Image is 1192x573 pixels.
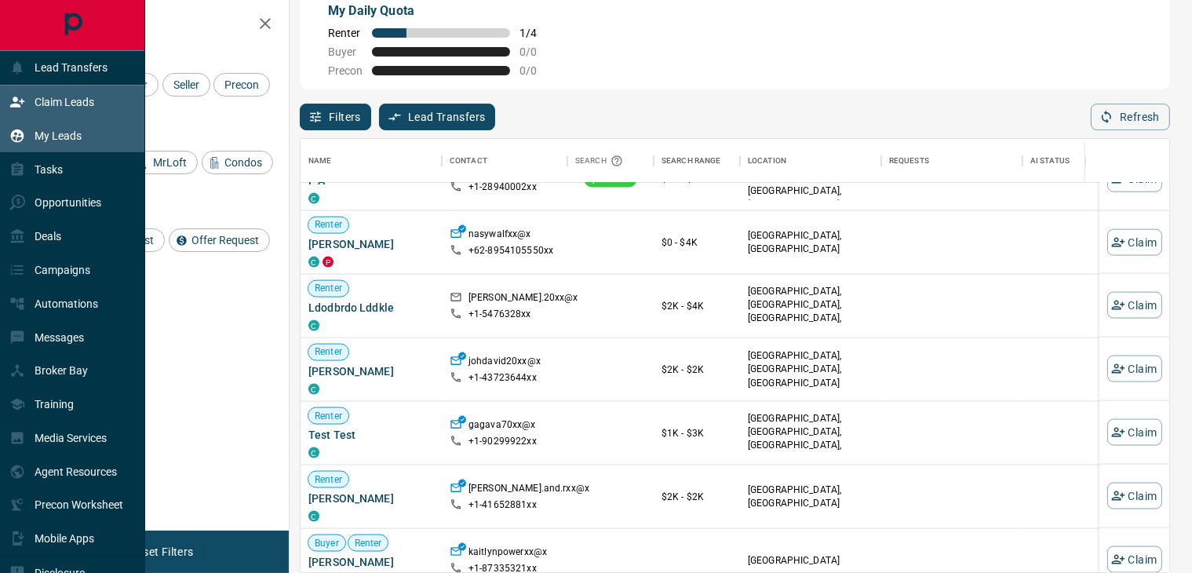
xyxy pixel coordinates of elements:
[1107,165,1162,192] button: Claim
[169,228,270,252] div: Offer Request
[162,73,210,97] div: Seller
[748,139,786,183] div: Location
[50,16,273,35] h2: Filters
[748,158,873,212] p: [GEOGRAPHIC_DATA], [GEOGRAPHIC_DATA], [GEOGRAPHIC_DATA], [GEOGRAPHIC_DATA]
[519,64,554,77] span: 0 / 0
[301,139,442,183] div: Name
[202,151,273,174] div: Condos
[308,363,434,379] span: [PERSON_NAME]
[308,409,348,422] span: Renter
[468,482,589,498] p: [PERSON_NAME].and.rxx@x
[348,536,388,549] span: Renter
[442,139,567,183] div: Contact
[468,546,547,562] p: kaitlynpowerxx@x
[308,320,319,331] div: condos.ca
[1107,228,1162,255] button: Claim
[186,234,264,246] span: Offer Request
[889,139,929,183] div: Requests
[323,257,334,268] div: property.ca
[1107,356,1162,382] button: Claim
[308,257,319,268] div: condos.ca
[748,484,873,510] p: [GEOGRAPHIC_DATA], [GEOGRAPHIC_DATA]
[308,511,319,522] div: condos.ca
[468,244,553,257] p: +62- 8954105550xx
[468,228,531,244] p: nasywalfxx@x
[308,491,434,506] span: [PERSON_NAME]
[328,64,363,77] span: Precon
[328,46,363,58] span: Buyer
[598,172,637,185] span: Active
[662,490,732,504] p: $2K - $2K
[1091,104,1170,130] button: Refresh
[468,355,541,371] p: johdavid20xx@x
[662,139,721,183] div: Search Range
[308,345,348,359] span: Renter
[308,473,348,486] span: Renter
[468,308,531,321] p: +1- 5476328xx
[468,435,537,448] p: +1- 90299922xx
[219,78,264,91] span: Precon
[468,371,537,385] p: +1- 43723644xx
[119,538,203,565] button: Reset Filters
[308,193,319,204] div: condos.ca
[148,156,192,169] span: MrLoft
[748,349,873,389] p: [GEOGRAPHIC_DATA], [GEOGRAPHIC_DATA], [GEOGRAPHIC_DATA]
[468,498,537,512] p: +1- 41652881xx
[1107,482,1162,509] button: Claim
[1107,419,1162,446] button: Claim
[1107,292,1162,319] button: Claim
[308,447,319,458] div: condos.ca
[308,384,319,395] div: condos.ca
[1107,546,1162,572] button: Claim
[662,363,732,377] p: $2K - $2K
[308,236,434,252] span: [PERSON_NAME]
[328,27,363,39] span: Renter
[328,2,554,20] p: My Daily Quota
[662,172,732,186] p: $1K - $2K
[881,139,1022,183] div: Requests
[308,139,332,183] div: Name
[308,282,348,295] span: Renter
[748,412,873,480] p: [GEOGRAPHIC_DATA], [GEOGRAPHIC_DATA], [GEOGRAPHIC_DATA], [GEOGRAPHIC_DATA] | [GEOGRAPHIC_DATA]
[1030,139,1070,183] div: AI Status
[654,139,740,183] div: Search Range
[130,151,198,174] div: MrLoft
[308,536,345,549] span: Buyer
[379,104,496,130] button: Lead Transfers
[213,73,270,97] div: Precon
[468,418,536,435] p: gagava70xx@x
[168,78,205,91] span: Seller
[219,156,268,169] span: Condos
[662,299,732,313] p: $2K - $4K
[748,285,873,339] p: West End, East End
[468,181,537,194] p: +1- 28940002xx
[308,554,434,570] span: [PERSON_NAME]
[308,173,434,188] span: P A
[662,426,732,440] p: $1K - $3K
[740,139,881,183] div: Location
[308,427,434,443] span: Test Test
[468,291,578,308] p: [PERSON_NAME].20xx@x
[575,139,627,183] div: Search
[748,553,873,567] p: [GEOGRAPHIC_DATA]
[519,46,554,58] span: 0 / 0
[519,27,554,39] span: 1 / 4
[300,104,371,130] button: Filters
[308,300,434,316] span: Ldodbrdo Lddkle
[308,218,348,232] span: Renter
[748,229,873,256] p: [GEOGRAPHIC_DATA], [GEOGRAPHIC_DATA]
[662,235,732,250] p: $0 - $4K
[450,139,487,183] div: Contact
